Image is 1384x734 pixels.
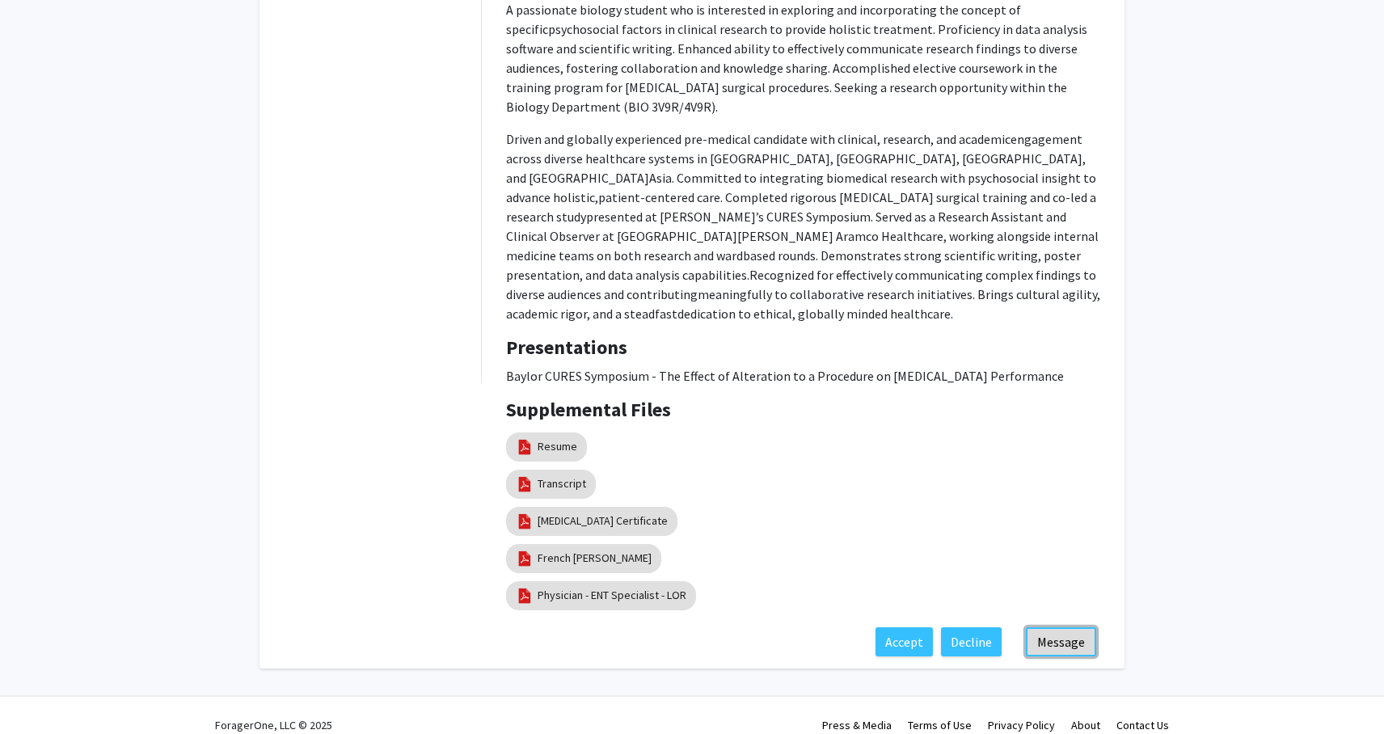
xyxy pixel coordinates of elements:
a: [MEDICAL_DATA] Certificate [538,513,668,529]
img: pdf_icon.png [516,587,534,605]
a: Terms of Use [908,718,972,732]
span: engagement across diverse healthcare systems in [GEOGRAPHIC_DATA], [GEOGRAPHIC_DATA], [GEOGRAPHIC... [506,131,1088,186]
a: Physician - ENT Specialist - LOR [538,587,686,604]
a: Resume [538,438,577,455]
span: presented at [PERSON_NAME]’s CURES Symposium. Served as a Research Assistant and Clinical Observe... [506,209,1069,244]
iframe: Chat [12,661,69,722]
b: Presentations [506,335,627,360]
a: About [1071,718,1100,732]
span: Recognized for effectively communicating complex findings to diverse audiences and contributing [506,267,1099,302]
span: [PERSON_NAME] Aramco Healthcare, working alongside internal medicine teams on both research and w... [506,228,1101,283]
a: Transcript [538,475,586,492]
button: Decline [941,627,1002,656]
span: dedication to ethical, globally minded healthcare. [677,306,953,322]
span: . [715,99,718,115]
a: Contact Us [1116,718,1169,732]
span: psychosocial factors in clinical research to provide holistic treatment. Proficiency in data anal... [506,21,1090,115]
span: meaningfully to collaborative research initiatives. Brings cultural agility, academic rigor, and ... [506,286,1103,322]
p: Baylor CURES Symposium - The Effect of Alteration to a Procedure on [MEDICAL_DATA] Performance [506,366,1100,386]
button: Accept [876,627,933,656]
span: Asia. Committed to integrating biomedical research with psychosocial insight to advance holistic, [506,170,1099,205]
span: Driven and globally experienced pre-medical candidate with clinical, research, and academic [506,131,1011,147]
a: French [PERSON_NAME] [538,550,652,567]
span: patient-centered care. Completed rigorous [MEDICAL_DATA] surgical training and co-led a research ... [506,189,1099,225]
button: Message [1026,627,1096,656]
img: pdf_icon.png [516,475,534,493]
img: pdf_icon.png [516,438,534,456]
a: Press & Media [822,718,892,732]
img: pdf_icon.png [516,550,534,567]
h4: Supplemental Files [506,399,1100,422]
a: Privacy Policy [988,718,1055,732]
img: pdf_icon.png [516,513,534,530]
